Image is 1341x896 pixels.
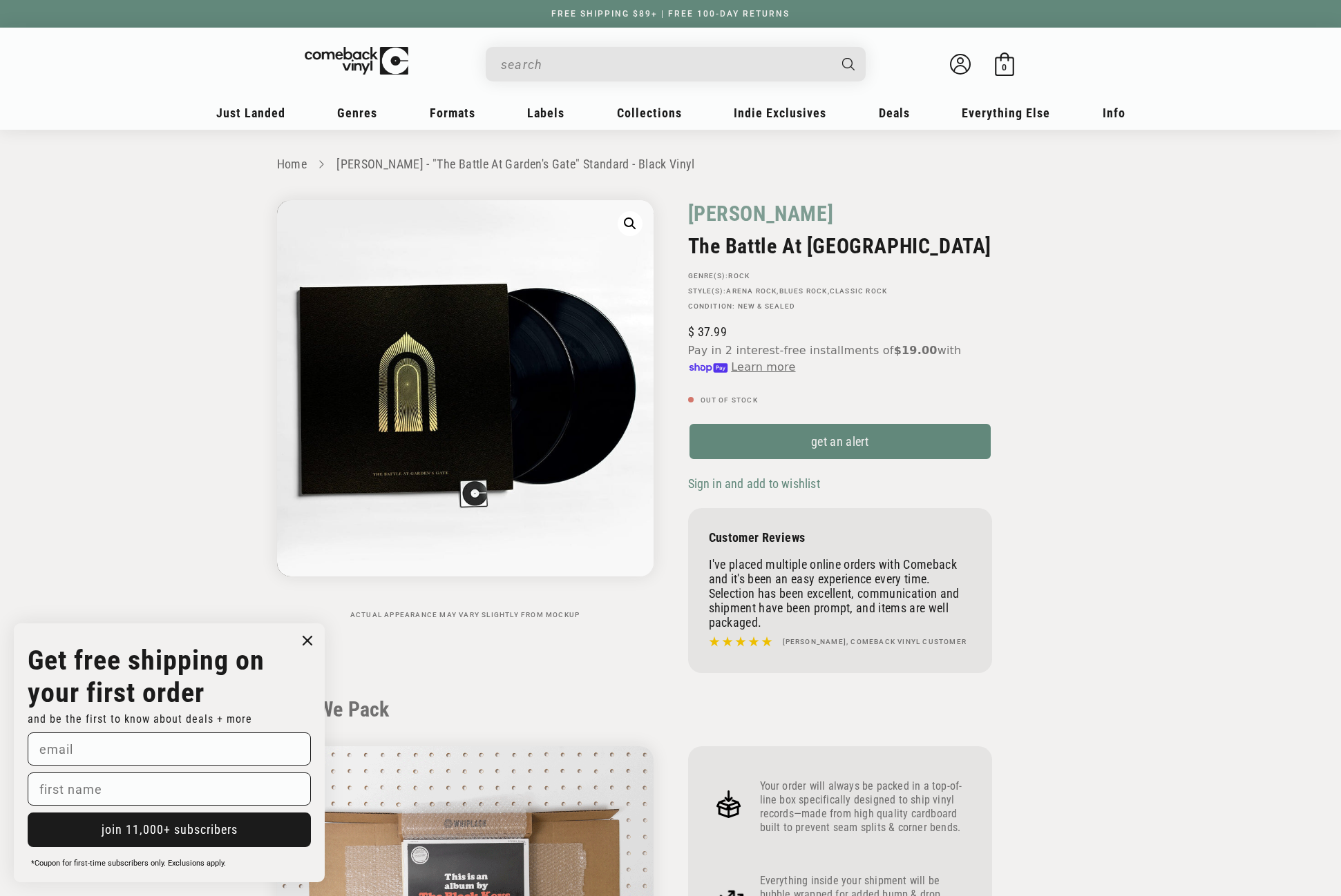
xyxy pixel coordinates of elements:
[277,155,1065,175] nav: breadcrumbs
[538,9,803,19] a: FREE SHIPPING $89+ | FREE 100-DAY RETURNS
[688,302,992,311] p: Condition: New & Sealed
[297,630,318,651] button: Close dialog
[728,272,750,280] a: Rock
[760,779,971,835] p: Your order will always be packed in a top-of-line box specifically designed to ship vinyl records...
[688,324,694,339] span: $
[688,476,820,491] span: Sign in and add to wishlist
[277,200,654,619] media-gallery: Gallery Viewer
[709,557,971,630] p: I've placed multiple online orders with Comeback and it's been an easy experience every time. Sel...
[783,636,967,647] h4: [PERSON_NAME], Comeback Vinyl customer
[28,732,311,766] input: email
[830,47,867,81] button: Search
[1002,62,1007,72] span: 0
[28,644,265,709] strong: Get free shipping on your first order
[31,859,226,868] span: *Coupon for first-time subscribers only. Exclusions apply.
[830,287,887,295] a: Classic Rock
[688,476,824,491] button: Sign in and add to wishlist
[688,396,992,405] p: Out of stock
[688,287,992,295] p: STYLE(S): , ,
[501,50,828,79] input: When autocomplete results are available use up and down arrows to review and enter to select
[216,106,285,120] span: Just Landed
[486,47,866,81] div: Search
[779,287,828,295] a: Blues Rock
[277,157,307,171] a: Home
[277,697,1065,722] h2: How We Pack
[527,106,564,120] span: Labels
[430,106,475,120] span: Formats
[962,106,1050,120] span: Everything Else
[28,772,311,806] input: first name
[1103,106,1125,120] span: Info
[709,784,749,824] img: Frame_4.png
[726,287,777,295] a: Arena Rock
[688,200,834,227] a: [PERSON_NAME]
[277,611,654,619] p: Actual appearance may vary slightly from mockup
[617,106,682,120] span: Collections
[688,324,727,339] span: 37.99
[336,157,694,171] a: [PERSON_NAME] - "The Battle At Garden's Gate" Standard - Black Vinyl
[879,106,910,120] span: Deals
[709,530,971,545] p: Customer Reviews
[688,272,992,280] p: GENRE(S):
[734,106,826,120] span: Indie Exclusives
[709,633,772,651] img: star5.svg
[28,712,252,725] span: and be the first to know about deals + more
[688,422,992,460] a: get an alert
[28,812,311,847] button: join 11,000+ subscribers
[337,106,377,120] span: Genres
[688,234,992,258] h2: The Battle At [GEOGRAPHIC_DATA]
